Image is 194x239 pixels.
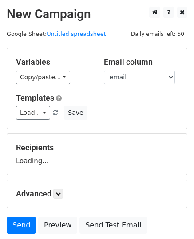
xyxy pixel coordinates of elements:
[128,29,187,39] span: Daily emails left: 50
[104,57,178,67] h5: Email column
[16,143,178,153] h5: Recipients
[16,71,70,84] a: Copy/paste...
[7,7,187,22] h2: New Campaign
[16,106,50,120] a: Load...
[47,31,106,37] a: Untitled spreadsheet
[38,217,77,234] a: Preview
[128,31,187,37] a: Daily emails left: 50
[16,189,178,199] h5: Advanced
[7,217,36,234] a: Send
[16,143,178,166] div: Loading...
[79,217,147,234] a: Send Test Email
[7,31,106,37] small: Google Sheet:
[64,106,87,120] button: Save
[16,93,54,102] a: Templates
[16,57,91,67] h5: Variables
